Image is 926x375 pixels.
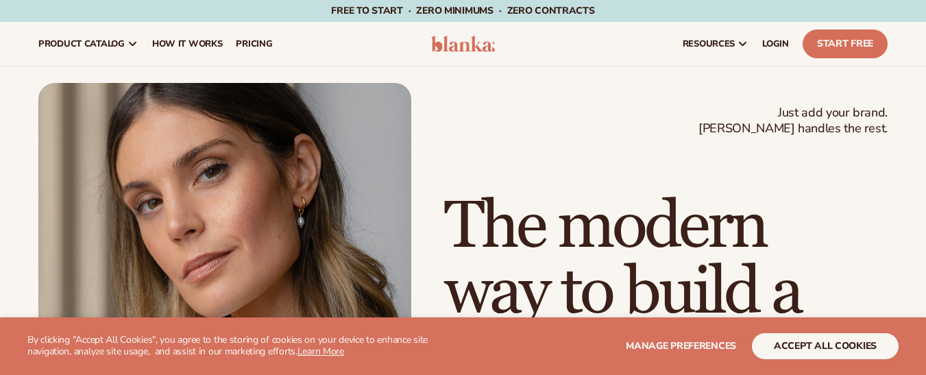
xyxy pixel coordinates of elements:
[626,333,736,359] button: Manage preferences
[755,22,796,66] a: LOGIN
[431,36,496,52] img: logo
[803,29,888,58] a: Start Free
[752,333,899,359] button: accept all cookies
[32,22,145,66] a: product catalog
[297,345,344,358] a: Learn More
[229,22,279,66] a: pricing
[331,4,594,17] span: Free to start · ZERO minimums · ZERO contracts
[676,22,755,66] a: resources
[38,38,125,49] span: product catalog
[152,38,223,49] span: How It Works
[762,38,789,49] span: LOGIN
[145,22,230,66] a: How It Works
[27,335,457,358] p: By clicking "Accept All Cookies", you agree to the storing of cookies on your device to enhance s...
[236,38,272,49] span: pricing
[626,339,736,352] span: Manage preferences
[698,105,888,137] span: Just add your brand. [PERSON_NAME] handles the rest.
[683,38,735,49] span: resources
